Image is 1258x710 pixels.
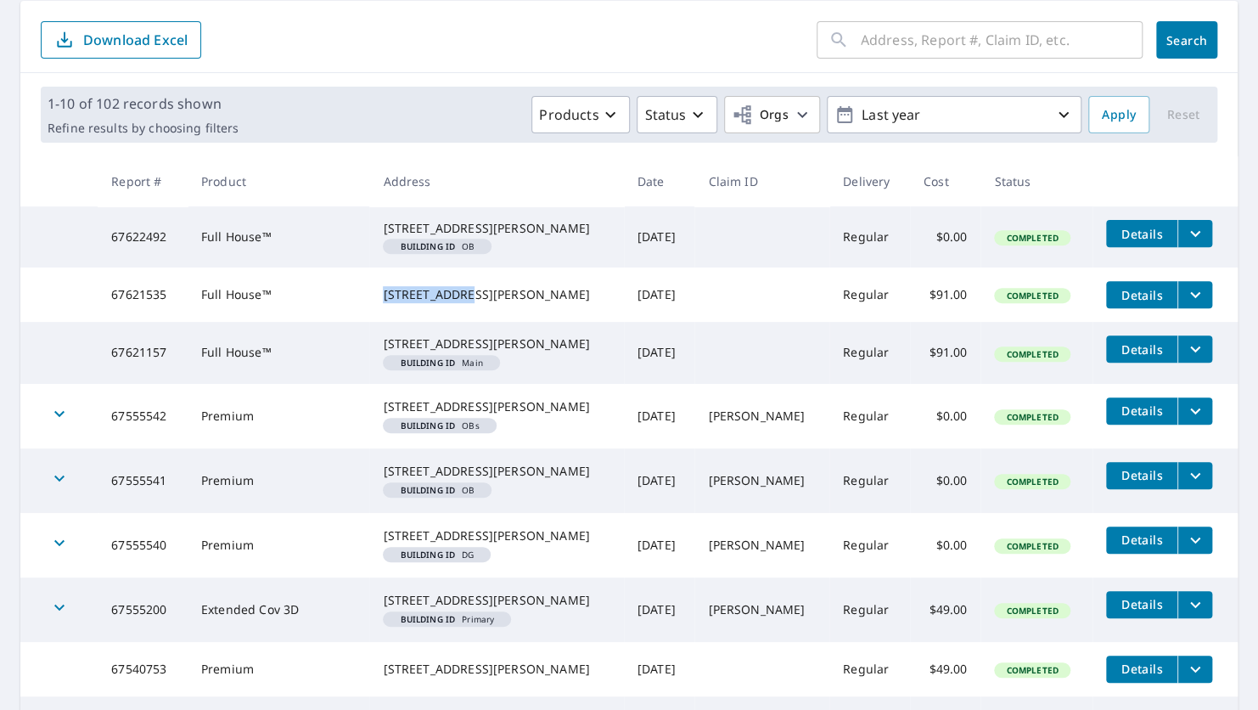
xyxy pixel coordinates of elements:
button: detailsBtn-67622492 [1106,220,1177,247]
span: Completed [996,476,1068,487]
span: Completed [996,232,1068,244]
span: Completed [996,540,1068,552]
div: [STREET_ADDRESS][PERSON_NAME] [383,661,609,678]
td: 67622492 [98,206,188,268]
td: [PERSON_NAME] [694,448,829,513]
td: 67555541 [98,448,188,513]
td: Regular [829,513,910,578]
div: [STREET_ADDRESS][PERSON_NAME] [383,463,609,480]
span: Details [1116,226,1167,242]
button: filesDropdownBtn-67555540 [1177,527,1212,554]
td: $91.00 [910,268,981,322]
div: [STREET_ADDRESS][PERSON_NAME] [383,286,609,303]
p: Last year [855,100,1053,130]
span: Primary [390,615,504,623]
button: detailsBtn-67555540 [1106,527,1177,554]
td: Regular [829,642,910,696]
span: Completed [996,605,1068,617]
td: Regular [829,448,910,513]
p: Refine results by choosing filters [48,121,239,136]
span: DG [390,550,484,559]
em: Building ID [400,421,455,430]
td: Regular [829,322,910,383]
em: Building ID [400,550,455,559]
th: Status [980,156,1092,206]
input: Address, Report #, Claim ID, etc. [861,16,1143,64]
span: Details [1116,532,1167,548]
td: Premium [188,642,369,696]
span: Details [1116,596,1167,612]
span: Completed [996,348,1068,360]
th: Cost [910,156,981,206]
button: Download Excel [41,21,201,59]
td: [DATE] [624,448,695,513]
p: Download Excel [83,31,188,49]
td: [DATE] [624,268,695,322]
button: filesDropdownBtn-67555200 [1177,591,1212,618]
div: [STREET_ADDRESS][PERSON_NAME] [383,335,609,352]
td: [DATE] [624,206,695,268]
button: detailsBtn-67540753 [1106,656,1177,683]
th: Delivery [829,156,910,206]
span: Details [1116,341,1167,358]
th: Claim ID [694,156,829,206]
em: Building ID [400,242,455,251]
span: Apply [1102,104,1136,126]
td: Extended Cov 3D [188,578,369,642]
td: Full House™ [188,206,369,268]
span: Details [1116,287,1167,303]
button: Search [1156,21,1217,59]
td: $49.00 [910,578,981,642]
td: Regular [829,578,910,642]
button: filesDropdownBtn-67540753 [1177,656,1212,683]
button: Orgs [724,96,820,133]
button: filesDropdownBtn-67621157 [1177,335,1212,363]
td: Regular [829,268,910,322]
td: 67555542 [98,384,188,448]
button: filesDropdownBtn-67555541 [1177,462,1212,489]
td: [PERSON_NAME] [694,513,829,578]
div: [STREET_ADDRESS][PERSON_NAME] [383,527,609,544]
button: detailsBtn-67621535 [1106,281,1177,308]
td: Premium [188,448,369,513]
em: Building ID [400,486,455,494]
td: [DATE] [624,322,695,383]
div: [STREET_ADDRESS][PERSON_NAME] [383,220,609,237]
td: Premium [188,384,369,448]
td: $0.00 [910,384,981,448]
button: detailsBtn-67555542 [1106,397,1177,425]
p: Status [644,104,686,125]
td: Full House™ [188,268,369,322]
span: Search [1170,32,1204,48]
th: Address [369,156,623,206]
button: filesDropdownBtn-67621535 [1177,281,1212,308]
span: Details [1116,467,1167,483]
em: Building ID [400,358,455,367]
span: OBs [390,421,489,430]
td: [DATE] [624,578,695,642]
span: Completed [996,664,1068,676]
td: 67540753 [98,642,188,696]
td: [PERSON_NAME] [694,578,829,642]
span: Main [390,358,492,367]
button: detailsBtn-67621157 [1106,335,1177,363]
span: Completed [996,290,1068,301]
td: 67555540 [98,513,188,578]
button: filesDropdownBtn-67555542 [1177,397,1212,425]
th: Report # [98,156,188,206]
td: Regular [829,384,910,448]
td: Premium [188,513,369,578]
span: OB [390,242,485,251]
span: Details [1116,661,1167,677]
button: filesDropdownBtn-67622492 [1177,220,1212,247]
td: $0.00 [910,513,981,578]
th: Date [624,156,695,206]
span: OB [390,486,485,494]
td: [DATE] [624,642,695,696]
span: Details [1116,403,1167,419]
button: Apply [1088,96,1149,133]
td: [DATE] [624,513,695,578]
td: 67621157 [98,322,188,383]
button: Products [531,96,630,133]
th: Product [188,156,369,206]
